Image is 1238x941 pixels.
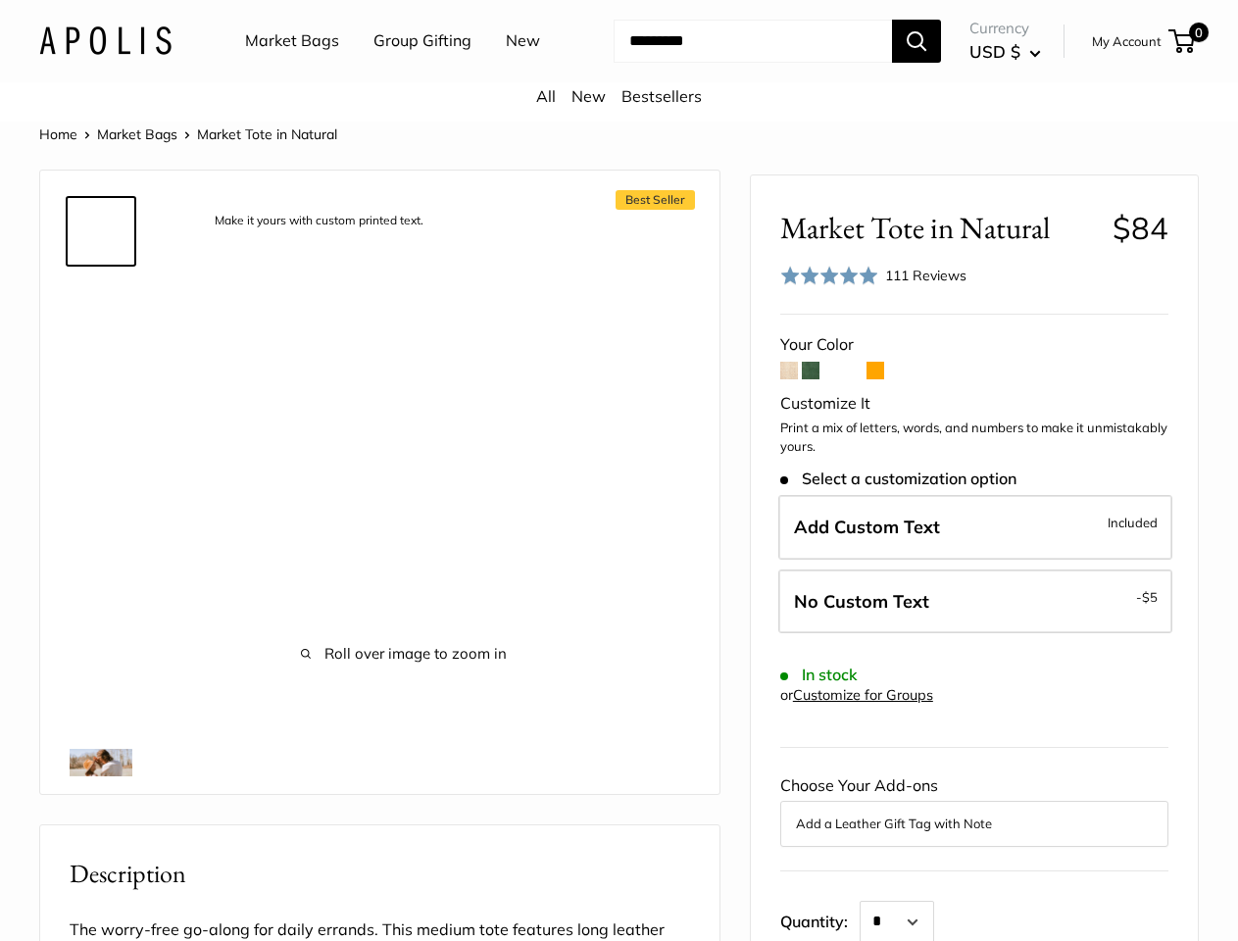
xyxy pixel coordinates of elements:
[66,274,136,345] a: description_The Original Market bag in its 4 native styles
[794,590,929,613] span: No Custom Text
[1108,511,1158,534] span: Included
[780,419,1168,457] p: Print a mix of letters, words, and numbers to make it unmistakably yours.
[1092,29,1162,53] a: My Account
[70,749,132,812] img: Market Tote in Natural
[536,86,556,106] a: All
[780,771,1168,846] div: Choose Your Add-ons
[780,666,858,684] span: In stock
[39,26,172,55] img: Apolis
[66,667,136,737] a: description_Water resistant inner liner.
[571,86,606,106] a: New
[66,588,136,659] a: Market Tote in Natural
[621,86,702,106] a: Bestsellers
[1189,23,1209,42] span: 0
[796,812,1153,835] button: Add a Leather Gift Tag with Note
[614,20,892,63] input: Search...
[793,686,933,704] a: Customize for Groups
[794,516,940,538] span: Add Custom Text
[197,640,611,668] span: Roll over image to zoom in
[780,682,933,709] div: or
[506,26,540,56] a: New
[780,470,1016,488] span: Select a customization option
[66,745,136,816] a: Market Tote in Natural
[205,208,433,234] div: Make it yours with custom printed text.
[66,353,136,423] a: Market Tote in Natural
[780,389,1168,419] div: Customize It
[1113,209,1168,247] span: $84
[885,267,966,284] span: 111 Reviews
[66,431,136,502] a: description_Effortless style that elevates every moment
[373,26,471,56] a: Group Gifting
[97,125,177,143] a: Market Bags
[66,510,136,580] a: Market Tote in Natural
[969,41,1020,62] span: USD $
[778,495,1172,560] label: Add Custom Text
[892,20,941,63] button: Search
[1136,585,1158,609] span: -
[70,855,690,893] h2: Description
[780,210,1098,246] span: Market Tote in Natural
[616,190,695,210] span: Best Seller
[66,196,136,267] a: description_Make it yours with custom printed text.
[245,26,339,56] a: Market Bags
[780,330,1168,360] div: Your Color
[39,122,337,147] nav: Breadcrumb
[969,36,1041,68] button: USD $
[778,570,1172,634] label: Leave Blank
[1142,589,1158,605] span: $5
[197,125,337,143] span: Market Tote in Natural
[969,15,1041,42] span: Currency
[39,125,77,143] a: Home
[1170,29,1195,53] a: 0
